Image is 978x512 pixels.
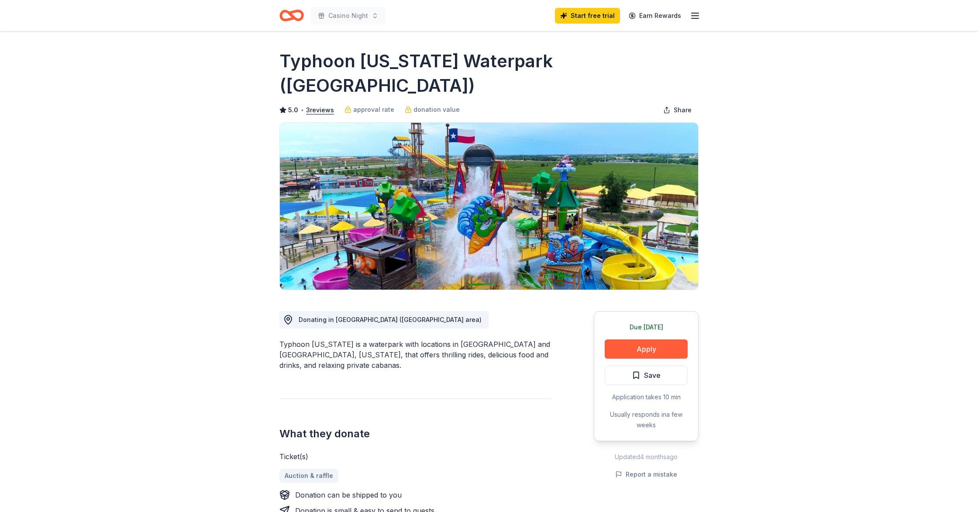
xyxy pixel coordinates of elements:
[605,322,688,332] div: Due [DATE]
[605,339,688,359] button: Apply
[279,427,552,441] h2: What they donate
[405,104,460,115] a: donation value
[311,7,386,24] button: Casino Night
[328,10,368,21] span: Casino Night
[306,105,334,115] button: 3reviews
[353,104,394,115] span: approval rate
[279,339,552,370] div: Typhoon [US_STATE] is a waterpark with locations in [GEOGRAPHIC_DATA] and [GEOGRAPHIC_DATA], [US_...
[279,451,552,462] div: Ticket(s)
[280,123,698,290] img: Image for Typhoon Texas Waterpark (Austin)
[279,5,304,26] a: Home
[301,107,304,114] span: •
[279,49,699,98] h1: Typhoon [US_STATE] Waterpark ([GEOGRAPHIC_DATA])
[299,316,482,323] span: Donating in [GEOGRAPHIC_DATA] ([GEOGRAPHIC_DATA] area)
[605,392,688,402] div: Application takes 10 min
[605,409,688,430] div: Usually responds in a few weeks
[288,105,298,115] span: 5.0
[656,101,699,119] button: Share
[615,469,677,480] button: Report a mistake
[295,490,402,500] div: Donation can be shipped to you
[623,8,686,24] a: Earn Rewards
[594,452,699,462] div: Updated 4 months ago
[279,469,338,483] a: Auction & raffle
[413,104,460,115] span: donation value
[605,366,688,385] button: Save
[555,8,620,24] a: Start free trial
[344,104,394,115] a: approval rate
[674,105,692,115] span: Share
[644,370,661,381] span: Save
